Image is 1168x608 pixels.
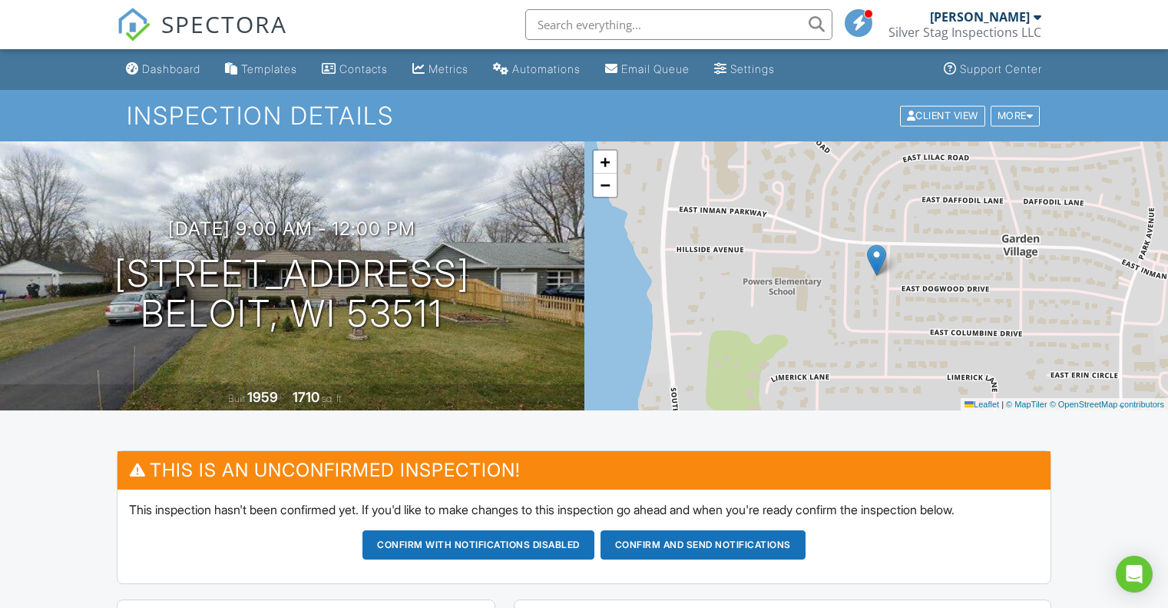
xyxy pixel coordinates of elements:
a: Templates [219,55,303,84]
a: Leaflet [965,400,999,409]
span: − [600,175,610,194]
div: Open Intercom Messenger [1116,556,1153,593]
div: Settings [730,62,775,75]
h1: [STREET_ADDRESS] Beloit, WI 53511 [114,254,470,335]
a: Dashboard [120,55,207,84]
a: © OpenStreetMap contributors [1050,400,1164,409]
a: Zoom in [594,151,617,174]
div: Email Queue [621,62,690,75]
a: SPECTORA [117,21,287,53]
a: Email Queue [599,55,696,84]
div: Contacts [339,62,388,75]
div: 1710 [293,389,319,405]
p: This inspection hasn't been confirmed yet. If you'd like to make changes to this inspection go ah... [129,501,1039,518]
a: Zoom out [594,174,617,197]
a: Settings [708,55,781,84]
span: | [1001,400,1004,409]
a: Support Center [938,55,1048,84]
span: Built [228,393,245,404]
div: Metrics [428,62,468,75]
div: More [991,105,1041,126]
h3: This is an Unconfirmed Inspection! [117,451,1051,489]
h1: Inspection Details [127,102,1041,129]
div: Support Center [960,62,1042,75]
a: Metrics [406,55,475,84]
span: + [600,152,610,171]
span: SPECTORA [161,8,287,40]
span: sq. ft. [322,393,343,404]
img: The Best Home Inspection Software - Spectora [117,8,151,42]
div: Silver Stag Inspections LLC [888,25,1041,40]
a: Automations (Basic) [487,55,587,84]
div: Templates [241,62,297,75]
a: © MapTiler [1006,400,1047,409]
div: Automations [512,62,581,75]
div: 1959 [247,389,278,405]
a: Client View [898,109,989,121]
div: [PERSON_NAME] [930,9,1030,25]
div: Dashboard [142,62,200,75]
input: Search everything... [525,9,832,40]
button: Confirm with notifications disabled [362,530,594,560]
img: Marker [867,244,886,276]
h3: [DATE] 9:00 am - 12:00 pm [168,218,415,239]
div: Client View [900,105,985,126]
a: Contacts [316,55,394,84]
button: Confirm and send notifications [601,530,806,560]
